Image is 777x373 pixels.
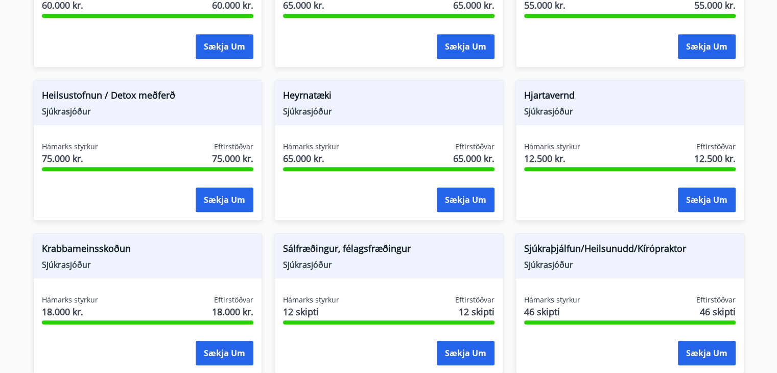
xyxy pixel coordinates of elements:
[283,295,339,305] span: Hámarks styrkur
[453,152,495,165] span: 65.000 kr.
[42,88,253,106] span: Heilsustofnun / Detox meðferð
[459,305,495,318] span: 12 skipti
[524,305,580,318] span: 46 skipti
[214,142,253,152] span: Eftirstöðvar
[283,152,339,165] span: 65.000 kr.
[524,242,736,259] span: Sjúkraþjálfun/Heilsunudd/Kírópraktor
[678,188,736,212] button: Sækja um
[696,142,736,152] span: Eftirstöðvar
[42,295,98,305] span: Hámarks styrkur
[214,295,253,305] span: Eftirstöðvar
[42,242,253,259] span: Krabbameinsskoðun
[283,88,495,106] span: Heyrnatæki
[700,305,736,318] span: 46 skipti
[524,88,736,106] span: Hjartavernd
[196,341,253,365] button: Sækja um
[678,341,736,365] button: Sækja um
[212,152,253,165] span: 75.000 kr.
[283,305,339,318] span: 12 skipti
[524,152,580,165] span: 12.500 kr.
[42,142,98,152] span: Hámarks styrkur
[524,142,580,152] span: Hámarks styrkur
[196,34,253,59] button: Sækja um
[42,106,253,117] span: Sjúkrasjóður
[694,152,736,165] span: 12.500 kr.
[42,259,253,270] span: Sjúkrasjóður
[437,188,495,212] button: Sækja um
[212,305,253,318] span: 18.000 kr.
[196,188,253,212] button: Sækja um
[283,242,495,259] span: Sálfræðingur, félagsfræðingur
[524,106,736,117] span: Sjúkrasjóður
[524,295,580,305] span: Hámarks styrkur
[678,34,736,59] button: Sækja um
[437,341,495,365] button: Sækja um
[696,295,736,305] span: Eftirstöðvar
[524,259,736,270] span: Sjúkrasjóður
[283,106,495,117] span: Sjúkrasjóður
[455,295,495,305] span: Eftirstöðvar
[283,142,339,152] span: Hámarks styrkur
[283,259,495,270] span: Sjúkrasjóður
[455,142,495,152] span: Eftirstöðvar
[437,34,495,59] button: Sækja um
[42,305,98,318] span: 18.000 kr.
[42,152,98,165] span: 75.000 kr.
